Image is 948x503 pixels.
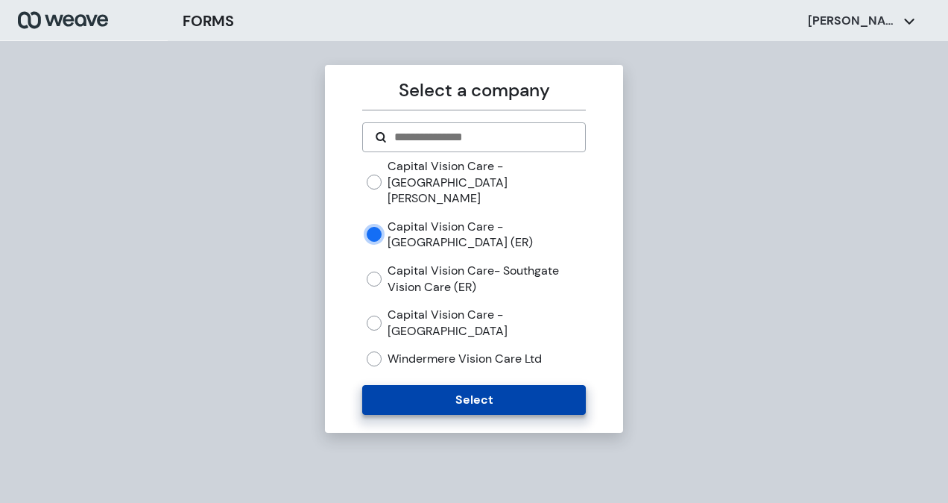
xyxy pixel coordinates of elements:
[388,263,585,295] label: Capital Vision Care- Southgate Vision Care (ER)
[393,128,572,146] input: Search
[362,385,585,415] button: Select
[388,219,585,251] label: Capital Vision Care - [GEOGRAPHIC_DATA] (ER)
[183,10,234,32] h3: FORMS
[808,13,897,29] p: [PERSON_NAME]
[362,77,585,104] p: Select a company
[388,307,585,339] label: Capital Vision Care - [GEOGRAPHIC_DATA]
[388,158,585,207] label: Capital Vision Care - [GEOGRAPHIC_DATA][PERSON_NAME]
[388,351,542,367] label: Windermere Vision Care Ltd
